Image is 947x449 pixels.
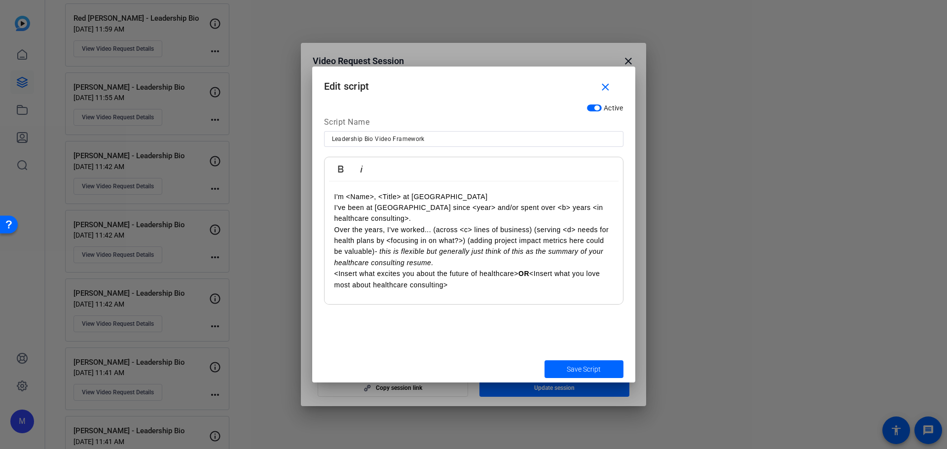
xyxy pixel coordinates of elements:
[334,224,613,269] p: Over the years, I've worked... (across <c> lines of business) (serving <d> needs for health plans...
[567,364,601,375] span: Save Script
[334,191,613,202] p: I'm <Name>, <Title> at [GEOGRAPHIC_DATA]
[332,133,616,145] input: Enter Script Name
[352,159,371,179] button: Italic (Ctrl+I)
[334,247,604,266] em: - this is flexible but generally just think of this as the summary of your healthcare consulting ...
[324,116,623,131] div: Script Name
[604,104,623,112] span: Active
[312,67,635,99] h1: Edit script
[599,81,612,94] mat-icon: close
[518,270,529,277] strong: OR
[334,202,613,224] p: I've been at [GEOGRAPHIC_DATA] since <year> and/or spent over <b> years <in healthcare consulting>.
[334,268,613,290] p: <Insert what excites you about the future of healthcare> <Insert what you love most about healthc...
[331,159,350,179] button: Bold (Ctrl+B)
[545,360,623,378] button: Save Script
